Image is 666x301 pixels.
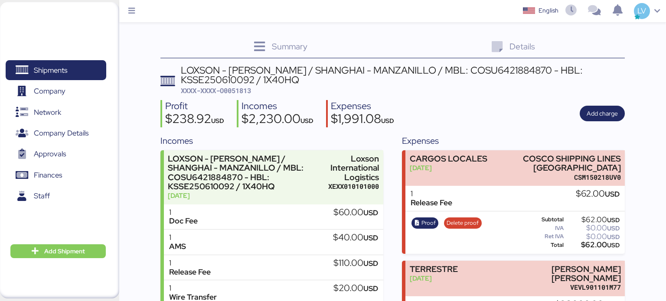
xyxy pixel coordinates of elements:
span: Staff [34,190,50,202]
a: Staff [6,186,106,206]
div: $1,991.08 [331,113,394,127]
span: USD [605,189,620,199]
div: $62.00 [565,217,620,223]
div: $0.00 [565,233,620,240]
span: USD [363,284,378,293]
div: English [539,6,558,15]
button: Menu [124,4,139,19]
a: Shipments [6,60,106,80]
div: $2,230.00 [242,113,313,127]
span: Shipments [34,64,67,77]
div: IVA [526,225,564,231]
div: $110.00 [333,259,378,268]
div: Expenses [402,134,625,147]
div: [DATE] [168,191,324,200]
button: Delete proof [444,217,482,229]
div: Ret IVA [526,233,564,240]
div: $62.00 [576,189,620,199]
div: Release Fee [411,198,452,207]
span: USD [607,216,620,224]
div: 1 [169,208,198,217]
div: 1 [169,259,211,268]
div: XEXX010101000 [328,182,379,191]
a: Finances [6,165,106,185]
span: USD [607,224,620,232]
button: Add charge [580,106,625,121]
div: Release Fee [169,268,211,277]
span: Company Details [34,127,88,139]
div: 1 [411,189,452,198]
span: Proof [421,218,436,228]
span: USD [211,117,224,125]
span: USD [381,117,394,125]
span: LV [637,5,646,16]
div: Doc Fee [169,217,198,226]
div: Subtotal [526,217,564,223]
span: Company [34,85,65,97]
div: Profit [165,100,224,113]
a: Network [6,102,106,122]
div: [DATE] [410,274,458,283]
div: Loxson International Logistics [328,154,379,181]
div: Incomes [242,100,313,113]
span: Add Shipment [44,246,85,256]
span: USD [300,117,313,125]
div: [DATE] [410,163,487,172]
span: USD [363,259,378,268]
span: USD [607,233,620,241]
span: Finances [34,169,62,181]
span: Network [34,106,61,119]
a: Company Details [6,123,106,143]
span: Details [509,41,535,52]
div: LOXSON - [PERSON_NAME] / SHANGHAI - MANZANILLO / MBL: COSU6421884870 - HBL: KSSE250610092 / 1X40HQ [168,154,324,191]
div: COSCO SHIPPING LINES [GEOGRAPHIC_DATA] [494,154,620,172]
div: TERRESTRE [410,265,458,274]
a: Approvals [6,144,106,164]
div: $20.00 [333,284,378,293]
span: Summary [272,41,307,52]
div: VEVL901101M77 [494,283,620,292]
span: XXXX-XXXX-O0051813 [181,86,251,95]
button: Proof [411,217,438,229]
div: CARGOS LOCALES [410,154,487,163]
div: $60.00 [333,208,378,217]
div: 1 [169,233,186,242]
span: USD [607,241,620,249]
span: USD [363,233,378,243]
div: $0.00 [565,225,620,231]
div: 1 [169,284,217,293]
a: Company [6,81,106,101]
span: Add charge [587,108,618,119]
span: Delete proof [447,218,479,228]
button: Add Shipment [10,244,106,258]
div: [PERSON_NAME] [PERSON_NAME] [494,265,620,283]
div: Expenses [331,100,394,113]
div: $62.00 [565,242,620,248]
div: $238.92 [165,113,224,127]
div: LOXSON - [PERSON_NAME] / SHANGHAI - MANZANILLO / MBL: COSU6421884870 - HBL: KSSE250610092 / 1X40HQ [181,65,625,85]
div: $40.00 [333,233,378,243]
div: CSM150218UV0 [494,173,620,182]
span: Approvals [34,148,66,160]
span: USD [363,208,378,217]
div: Incomes [160,134,383,147]
div: Total [526,242,564,248]
div: AMS [169,242,186,251]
